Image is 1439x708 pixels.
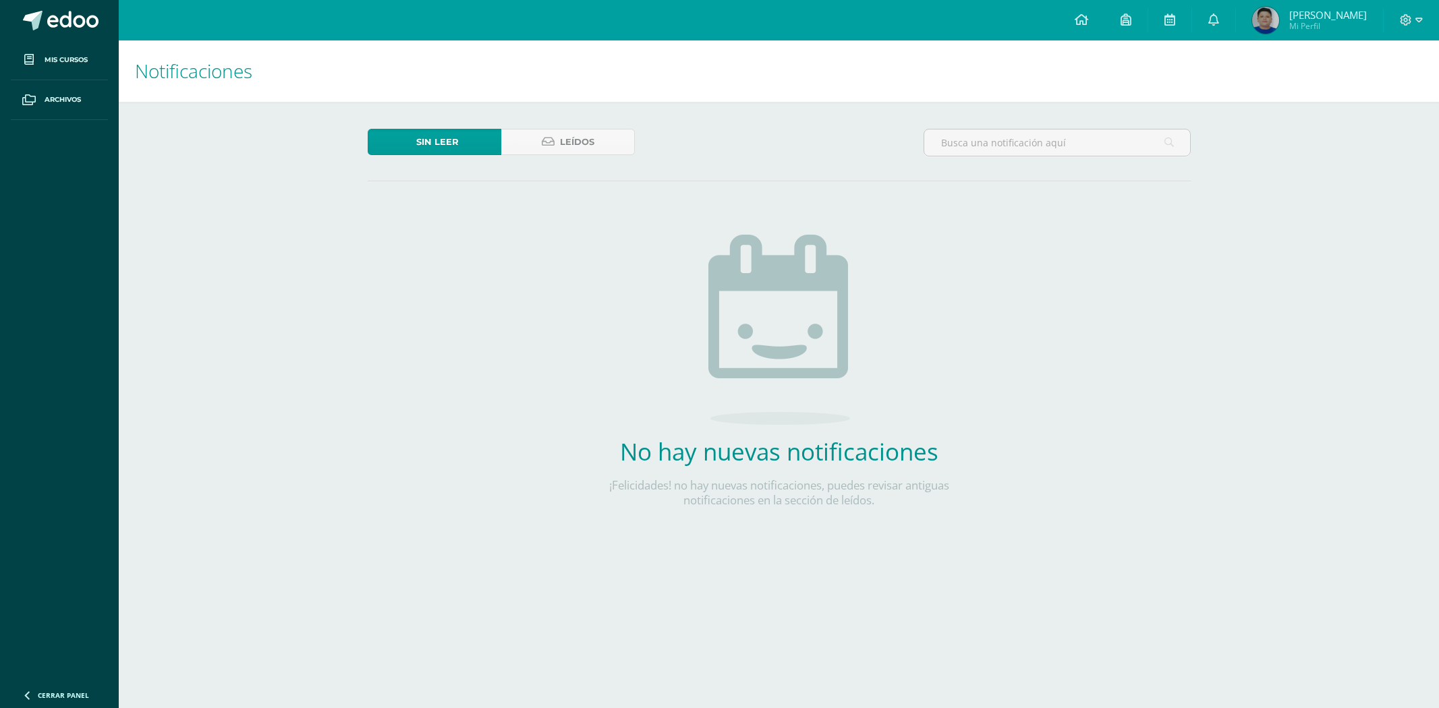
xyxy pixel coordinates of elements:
a: Mis cursos [11,40,108,80]
span: Sin leer [416,129,459,154]
span: [PERSON_NAME] [1289,8,1367,22]
span: Mi Perfil [1289,20,1367,32]
span: Cerrar panel [38,690,89,700]
a: Archivos [11,80,108,120]
img: 57a48d8702f892de463ac40911e205c9.png [1252,7,1279,34]
h2: No hay nuevas notificaciones [580,436,978,467]
span: Notificaciones [135,58,252,84]
p: ¡Felicidades! no hay nuevas notificaciones, puedes revisar antiguas notificaciones en la sección ... [580,478,978,508]
span: Archivos [45,94,81,105]
a: Leídos [501,129,635,155]
span: Leídos [560,129,594,154]
input: Busca una notificación aquí [924,129,1190,156]
img: no_activities.png [708,235,850,425]
a: Sin leer [368,129,501,155]
span: Mis cursos [45,55,88,65]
